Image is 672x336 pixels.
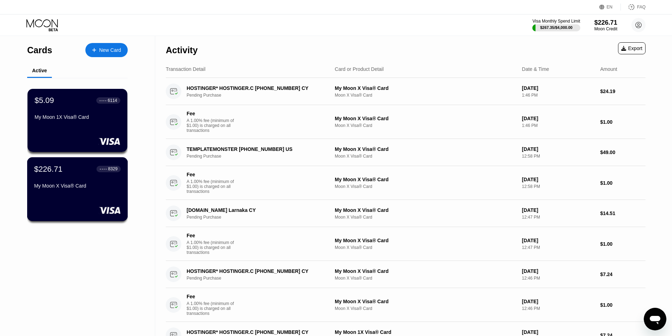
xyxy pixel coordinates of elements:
[27,45,52,55] div: Cards
[100,168,107,170] div: ● ● ● ●
[187,93,334,98] div: Pending Purchase
[522,245,595,250] div: 12:47 PM
[600,149,646,155] div: $49.00
[532,19,580,31] div: Visa Monthly Spend Limit$267.35/$4,000.00
[335,306,516,311] div: Moon X Visa® Card
[187,329,323,335] div: HOSTINGER* HOSTINGER.C [PHONE_NUMBER] CY
[522,306,595,311] div: 12:46 PM
[522,85,595,91] div: [DATE]
[335,93,516,98] div: Moon X Visa® Card
[335,123,516,128] div: Moon X Visa® Card
[600,119,646,125] div: $1.00
[600,210,646,216] div: $14.51
[335,245,516,250] div: Moon X Visa® Card
[594,26,617,31] div: Moon Credit
[335,276,516,281] div: Moon X Visa® Card
[599,4,621,11] div: EN
[621,45,642,51] div: Export
[644,308,666,330] iframe: Button to launch messaging window
[335,154,516,159] div: Moon X Visa® Card
[594,19,617,31] div: $226.71Moon Credit
[522,123,595,128] div: 1:46 PM
[522,276,595,281] div: 12:46 PM
[600,88,646,94] div: $24.19
[600,66,617,72] div: Amount
[607,5,613,10] div: EN
[335,329,516,335] div: My Moon 1X Visa® Card
[187,207,323,213] div: [DOMAIN_NAME] Larnaka CY
[335,85,516,91] div: My Moon X Visa® Card
[166,227,646,261] div: FeeA 1.00% fee (minimum of $1.00) is charged on all transactionsMy Moon X Visa® CardMoon X Visa® ...
[166,78,646,105] div: HOSTINGER* HOSTINGER.C [PHONE_NUMBER] CYPending PurchaseMy Moon X Visa® CardMoon X Visa® Card[DAT...
[187,233,236,238] div: Fee
[335,299,516,304] div: My Moon X Visa® Card
[187,268,323,274] div: HOSTINGER* HOSTINGER.C [PHONE_NUMBER] CY
[335,238,516,243] div: My Moon X Visa® Card
[522,268,595,274] div: [DATE]
[187,118,240,133] div: A 1.00% fee (minimum of $1.00) is charged on all transactions
[34,164,62,173] div: $226.71
[600,241,646,247] div: $1.00
[335,146,516,152] div: My Moon X Visa® Card
[335,66,384,72] div: Card or Product Detail
[187,294,236,299] div: Fee
[335,215,516,220] div: Moon X Visa® Card
[522,329,595,335] div: [DATE]
[187,301,240,316] div: A 1.00% fee (minimum of $1.00) is charged on all transactions
[108,166,117,171] div: 8329
[540,25,573,30] div: $267.35 / $4,000.00
[187,240,240,255] div: A 1.00% fee (minimum of $1.00) is charged on all transactions
[34,183,121,189] div: My Moon X Visa® Card
[99,47,121,53] div: New Card
[335,207,516,213] div: My Moon X Visa® Card
[522,238,595,243] div: [DATE]
[35,96,54,105] div: $5.09
[166,66,205,72] div: Transaction Detail
[618,42,646,54] div: Export
[594,19,617,26] div: $226.71
[166,45,198,55] div: Activity
[166,105,646,139] div: FeeA 1.00% fee (minimum of $1.00) is charged on all transactionsMy Moon X Visa® CardMoon X Visa® ...
[522,93,595,98] div: 1:46 PM
[522,66,549,72] div: Date & Time
[28,158,127,221] div: $226.71● ● ● ●8329My Moon X Visa® Card
[522,146,595,152] div: [DATE]
[166,139,646,166] div: TEMPLATEMONSTER [PHONE_NUMBER] USPending PurchaseMy Moon X Visa® CardMoon X Visa® Card[DATE]12:58...
[187,85,323,91] div: HOSTINGER* HOSTINGER.C [PHONE_NUMBER] CY
[532,19,580,24] div: Visa Monthly Spend Limit
[522,154,595,159] div: 12:58 PM
[600,302,646,308] div: $1.00
[166,288,646,322] div: FeeA 1.00% fee (minimum of $1.00) is charged on all transactionsMy Moon X Visa® CardMoon X Visa® ...
[335,268,516,274] div: My Moon X Visa® Card
[99,99,107,102] div: ● ● ● ●
[335,116,516,121] div: My Moon X Visa® Card
[637,5,646,10] div: FAQ
[187,215,334,220] div: Pending Purchase
[600,271,646,277] div: $7.24
[522,184,595,189] div: 12:58 PM
[32,68,47,73] div: Active
[187,276,334,281] div: Pending Purchase
[28,89,127,152] div: $5.09● ● ● ●6114My Moon 1X Visa® Card
[187,111,236,116] div: Fee
[522,207,595,213] div: [DATE]
[600,180,646,186] div: $1.00
[522,177,595,182] div: [DATE]
[166,261,646,288] div: HOSTINGER* HOSTINGER.C [PHONE_NUMBER] CYPending PurchaseMy Moon X Visa® CardMoon X Visa® Card[DAT...
[108,98,117,103] div: 6114
[187,172,236,177] div: Fee
[187,146,323,152] div: TEMPLATEMONSTER [PHONE_NUMBER] US
[35,114,120,120] div: My Moon 1X Visa® Card
[522,215,595,220] div: 12:47 PM
[621,4,646,11] div: FAQ
[522,116,595,121] div: [DATE]
[187,179,240,194] div: A 1.00% fee (minimum of $1.00) is charged on all transactions
[335,184,516,189] div: Moon X Visa® Card
[166,166,646,200] div: FeeA 1.00% fee (minimum of $1.00) is charged on all transactionsMy Moon X Visa® CardMoon X Visa® ...
[187,154,334,159] div: Pending Purchase
[335,177,516,182] div: My Moon X Visa® Card
[166,200,646,227] div: [DOMAIN_NAME] Larnaka CYPending PurchaseMy Moon X Visa® CardMoon X Visa® Card[DATE]12:47 PM$14.51
[85,43,128,57] div: New Card
[522,299,595,304] div: [DATE]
